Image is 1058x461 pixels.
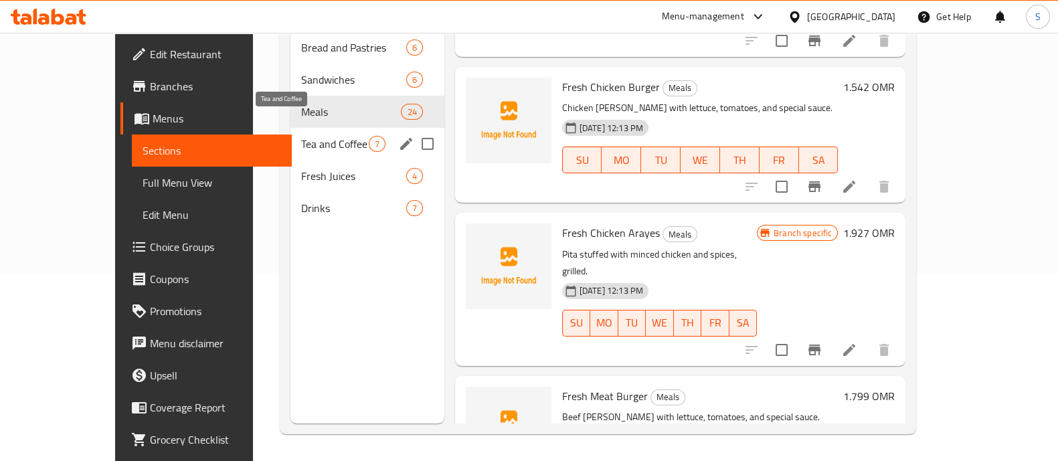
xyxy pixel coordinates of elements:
button: Branch-specific-item [798,171,830,203]
div: [GEOGRAPHIC_DATA] [807,9,895,24]
span: Fresh Chicken Burger [562,77,660,97]
span: Meals [301,104,402,120]
a: Coverage Report [120,391,292,424]
img: Fresh Chicken Burger [466,78,551,163]
p: Pita stuffed with minced chicken and spices, grilled. [562,246,757,280]
a: Branches [120,70,292,102]
button: TU [641,147,681,173]
span: Edit Menu [143,207,281,223]
a: Edit menu item [841,179,857,195]
button: MO [590,310,618,337]
span: WE [651,313,668,333]
span: Meals [663,227,697,242]
span: Select to update [768,173,796,201]
h6: 1.927 OMR [843,223,895,242]
p: Chicken [PERSON_NAME] with lettuce, tomatoes, and special sauce. [562,100,839,116]
span: SU [568,313,585,333]
a: Edit Menu [132,199,292,231]
div: items [406,200,423,216]
div: Sandwiches6 [290,64,444,96]
a: Choice Groups [120,231,292,263]
span: FR [765,151,794,170]
span: Menu disclaimer [150,335,281,351]
span: MO [607,151,636,170]
span: [DATE] 12:13 PM [574,284,648,297]
button: SA [799,147,839,173]
nav: Menu sections [290,26,444,229]
span: Grocery Checklist [150,432,281,448]
span: Branches [150,78,281,94]
span: MO [596,313,612,333]
button: WE [646,310,673,337]
span: 7 [369,138,385,151]
span: SU [568,151,597,170]
span: Coupons [150,271,281,287]
span: S [1035,9,1041,24]
div: Fresh Juices4 [290,160,444,192]
h6: 1.542 OMR [843,78,895,96]
span: Select to update [768,27,796,55]
button: TU [618,310,646,337]
span: Drinks [301,200,406,216]
h6: 1.799 OMR [843,387,895,405]
a: Edit menu item [841,33,857,49]
div: Meals [663,80,697,96]
span: WE [686,151,715,170]
span: TU [624,313,640,333]
span: TH [725,151,754,170]
div: Bread and Pastries6 [290,31,444,64]
span: Sections [143,143,281,159]
span: Fresh Juices [301,168,406,184]
a: Promotions [120,295,292,327]
span: FR [707,313,723,333]
span: Choice Groups [150,239,281,255]
button: Branch-specific-item [798,25,830,57]
a: Grocery Checklist [120,424,292,456]
button: FR [701,310,729,337]
span: Fresh Meat Burger [562,386,648,406]
p: Beef [PERSON_NAME] with lettuce, tomatoes, and special sauce. [562,409,839,426]
span: 4 [407,170,422,183]
span: SA [804,151,833,170]
span: [DATE] 12:13 PM [574,122,648,134]
div: items [406,168,423,184]
span: Meals [651,389,685,405]
span: 6 [407,74,422,86]
div: items [406,39,423,56]
a: Menu disclaimer [120,327,292,359]
a: Sections [132,134,292,167]
img: Fresh Chicken Arayes [466,223,551,309]
a: Edit Restaurant [120,38,292,70]
span: Bread and Pastries [301,39,406,56]
div: Meals24 [290,96,444,128]
button: edit [396,134,416,154]
button: FR [760,147,799,173]
button: MO [602,147,641,173]
a: Coupons [120,263,292,295]
span: Full Menu View [143,175,281,191]
a: Edit menu item [841,342,857,358]
div: Meals [650,389,685,405]
button: TH [720,147,760,173]
span: Sandwiches [301,72,406,88]
span: 7 [407,202,422,215]
span: Coverage Report [150,399,281,416]
div: items [406,72,423,88]
span: Select to update [768,336,796,364]
a: Menus [120,102,292,134]
span: Promotions [150,303,281,319]
span: Fresh Chicken Arayes [562,223,660,243]
span: Meals [663,80,697,96]
button: delete [868,171,900,203]
button: WE [681,147,720,173]
button: Branch-specific-item [798,334,830,366]
span: Branch specific [768,227,837,240]
a: Full Menu View [132,167,292,199]
button: SU [562,147,602,173]
span: TH [679,313,696,333]
a: Upsell [120,359,292,391]
div: Menu-management [662,9,744,25]
button: SU [562,310,590,337]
